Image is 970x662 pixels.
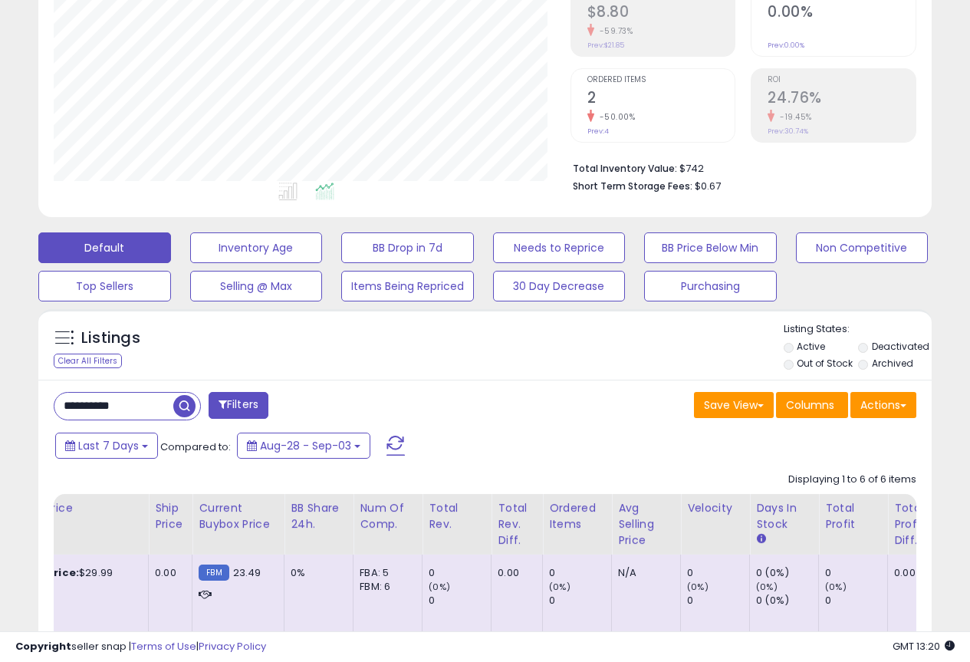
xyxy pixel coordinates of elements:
small: FBM [199,565,229,581]
button: Top Sellers [38,271,171,301]
div: 0 [549,594,611,608]
small: (0%) [429,581,450,593]
h2: 24.76% [768,89,916,110]
div: FBM: 6 [360,580,410,594]
span: Last 7 Days [78,438,139,453]
button: Last 7 Days [55,433,158,459]
div: Avg Selling Price [618,500,674,548]
button: Filters [209,392,268,419]
small: Prev: 0.00% [768,41,804,50]
div: Num of Comp. [360,500,416,532]
div: Clear All Filters [54,354,122,368]
div: 0 [549,566,611,580]
h2: $8.80 [587,3,735,24]
button: Save View [694,392,774,418]
div: N/A [618,566,669,580]
div: 0.00 [155,566,180,580]
p: Listing States: [784,322,932,337]
div: 0% [291,566,341,580]
button: Inventory Age [190,232,323,263]
div: Total Profit [825,500,881,532]
span: Compared to: [160,440,231,454]
b: Total Inventory Value: [573,162,677,175]
button: Actions [850,392,916,418]
button: Default [38,232,171,263]
span: 23.49 [233,565,261,580]
button: Non Competitive [796,232,929,263]
div: BB Share 24h. [291,500,347,532]
div: seller snap | | [15,640,266,654]
div: Displaying 1 to 6 of 6 items [788,473,916,487]
div: Total Rev. [429,500,485,532]
div: 0.00 [498,566,531,580]
div: Ship Price [155,500,186,532]
div: $29.99 [9,566,136,580]
small: -19.45% [774,111,812,123]
label: Out of Stock [797,357,853,370]
div: 0.00 [894,566,924,580]
span: Ordered Items [587,76,735,84]
div: 0 [825,566,887,580]
button: Needs to Reprice [493,232,626,263]
div: Days In Stock [756,500,812,532]
button: BB Price Below Min [644,232,777,263]
h5: Listings [81,328,140,349]
span: 2025-09-11 13:20 GMT [893,639,955,654]
label: Deactivated [872,340,929,353]
div: Current Buybox Price [199,500,278,532]
b: Short Term Storage Fees: [573,179,692,193]
button: Columns [776,392,848,418]
small: -50.00% [594,111,636,123]
span: Aug-28 - Sep-03 [260,438,351,453]
div: 0 [429,566,491,580]
small: Prev: 30.74% [768,127,808,136]
div: Velocity [687,500,743,516]
div: 0 (0%) [756,566,818,580]
div: Listed Price [9,500,142,516]
button: Aug-28 - Sep-03 [237,433,370,459]
a: Terms of Use [131,639,196,654]
button: BB Drop in 7d [341,232,474,263]
small: Prev: $21.85 [587,41,624,50]
div: 0 [687,566,749,580]
span: Columns [786,397,834,413]
small: Days In Stock. [756,532,765,546]
span: ROI [768,76,916,84]
button: Purchasing [644,271,777,301]
small: -59.73% [594,25,633,37]
button: Items Being Repriced [341,271,474,301]
small: (0%) [549,581,570,593]
h2: 2 [587,89,735,110]
small: (0%) [756,581,778,593]
div: 0 [825,594,887,608]
small: Prev: 4 [587,127,609,136]
div: Total Profit Diff. [894,500,929,548]
div: 0 [429,594,491,608]
label: Archived [872,357,913,370]
div: Ordered Items [549,500,605,532]
h2: 0.00% [768,3,916,24]
small: (0%) [825,581,847,593]
strong: Copyright [15,639,71,654]
div: 0 [687,594,749,608]
div: FBA: 5 [360,566,410,580]
button: 30 Day Decrease [493,271,626,301]
span: $0.67 [695,179,721,193]
small: (0%) [687,581,709,593]
a: Privacy Policy [199,639,266,654]
label: Active [797,340,825,353]
button: Selling @ Max [190,271,323,301]
div: 0 (0%) [756,594,818,608]
div: Total Rev. Diff. [498,500,536,548]
li: $742 [573,158,905,176]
